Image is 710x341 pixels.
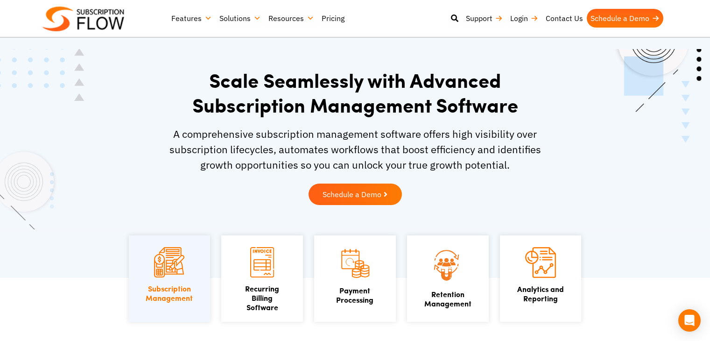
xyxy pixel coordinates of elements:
h1: Scale Seamlessly with Advanced Subscription Management Software [162,68,549,117]
img: Subscriptionflow [42,7,124,31]
a: Contact Us [542,9,587,28]
a: Recurring Billing Software [245,283,279,313]
a: Support [462,9,506,28]
div: Open Intercom Messenger [678,309,701,332]
a: Login [506,9,542,28]
a: Schedule a Demo [309,184,402,205]
a: Features [168,9,216,28]
img: Retention Management icon [421,247,475,283]
a: Pricing [318,9,348,28]
a: Schedule a Demo [587,9,663,28]
span: Schedule a Demo [323,191,381,198]
img: Recurring Billing Software icon [250,247,274,277]
a: PaymentProcessing [336,285,373,305]
a: SubscriptionManagement [146,283,193,303]
a: Resources [265,9,318,28]
a: Retention Management [424,289,471,309]
a: Solutions [216,9,265,28]
img: Payment Processing icon [340,247,370,279]
a: Analytics andReporting [517,284,564,304]
img: Analytics and Reporting icon [525,247,556,278]
p: A comprehensive subscription management software offers high visibility over subscription lifecyc... [162,126,549,172]
img: Subscription Management icon [154,247,184,277]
